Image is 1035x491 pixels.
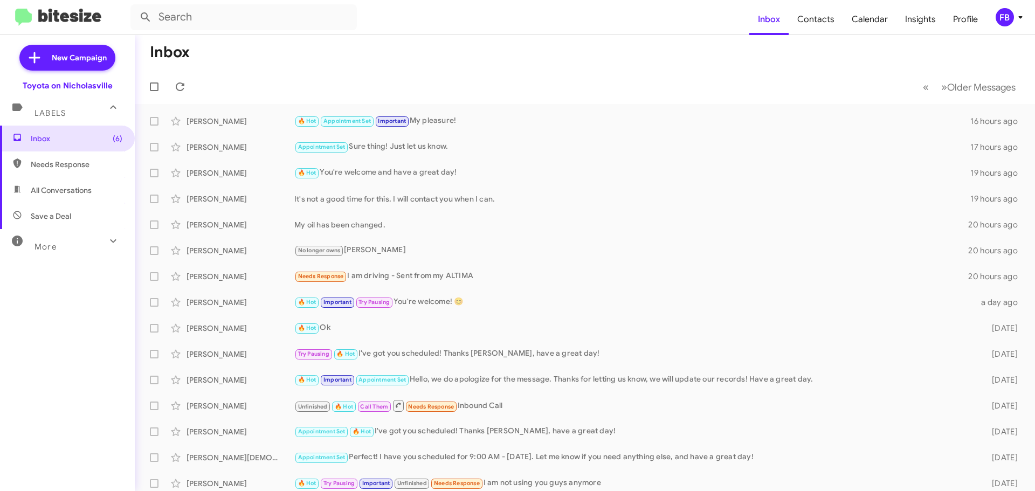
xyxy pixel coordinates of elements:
span: 🔥 Hot [298,376,316,383]
h1: Inbox [150,44,190,61]
span: Appointment Set [358,376,406,383]
div: [PERSON_NAME] [187,426,294,437]
span: 🔥 Hot [353,428,371,435]
span: 🔥 Hot [335,403,353,410]
div: 20 hours ago [968,245,1026,256]
span: Needs Response [434,480,480,487]
div: 19 hours ago [970,193,1026,204]
button: Previous [916,76,935,98]
span: Important [323,299,351,306]
span: Try Pausing [358,299,390,306]
div: I've got you scheduled! Thanks [PERSON_NAME], have a great day! [294,425,975,438]
span: 🔥 Hot [298,480,316,487]
a: Profile [944,4,986,35]
button: FB [986,8,1023,26]
span: Needs Response [31,159,122,170]
span: Appointment Set [298,454,346,461]
div: Toyota on Nicholasville [23,80,113,91]
div: [DATE] [975,426,1026,437]
div: Sure thing! Just let us know. [294,141,970,153]
div: 16 hours ago [970,116,1026,127]
div: Perfect! I have you scheduled for 9:00 AM - [DATE]. Let me know if you need anything else, and ha... [294,451,975,464]
div: a day ago [975,297,1026,308]
span: Inbox [31,133,122,144]
span: » [941,80,947,94]
div: [PERSON_NAME] [187,168,294,178]
div: It's not a good time for this. I will contact you when I can. [294,193,970,204]
div: My pleasure! [294,115,970,127]
span: 🔥 Hot [298,169,316,176]
div: [PERSON_NAME] [187,323,294,334]
span: Try Pausing [298,350,329,357]
a: Inbox [749,4,789,35]
div: [PERSON_NAME] [187,375,294,385]
div: [PERSON_NAME] [187,219,294,230]
span: Needs Response [298,273,344,280]
span: Needs Response [408,403,454,410]
span: Important [378,117,406,125]
div: 20 hours ago [968,271,1026,282]
span: Appointment Set [298,428,346,435]
span: « [923,80,929,94]
div: [PERSON_NAME] [187,193,294,204]
div: [PERSON_NAME] [187,297,294,308]
span: 🔥 Hot [298,299,316,306]
div: Inbound Call [294,399,975,412]
div: [PERSON_NAME] [187,271,294,282]
div: [DATE] [975,323,1026,334]
div: [PERSON_NAME][DEMOGRAPHIC_DATA] [187,452,294,463]
div: [DATE] [975,400,1026,411]
div: 17 hours ago [970,142,1026,153]
div: [PERSON_NAME] [187,142,294,153]
div: You're welcome! 😊 [294,296,975,308]
span: Important [362,480,390,487]
a: Insights [896,4,944,35]
span: Unfinished [397,480,427,487]
div: [PERSON_NAME] [187,245,294,256]
a: Calendar [843,4,896,35]
span: Labels [34,108,66,118]
div: [PERSON_NAME] [187,478,294,489]
a: Contacts [789,4,843,35]
div: [PERSON_NAME] [294,244,968,257]
div: You're welcome and have a great day! [294,167,970,179]
div: [DATE] [975,349,1026,359]
span: 🔥 Hot [336,350,355,357]
div: [PERSON_NAME] [187,400,294,411]
div: I've got you scheduled! Thanks [PERSON_NAME], have a great day! [294,348,975,360]
span: 🔥 Hot [298,324,316,331]
span: Important [323,376,351,383]
span: Call Them [360,403,388,410]
button: Next [935,76,1022,98]
span: More [34,242,57,252]
nav: Page navigation example [917,76,1022,98]
div: I am not using you guys anymore [294,477,975,489]
span: Appointment Set [323,117,371,125]
div: I am driving - Sent from my ALTIMA [294,270,968,282]
div: [PERSON_NAME] [187,349,294,359]
div: Ok [294,322,975,334]
span: (6) [113,133,122,144]
a: New Campaign [19,45,115,71]
span: Older Messages [947,81,1016,93]
span: New Campaign [52,52,107,63]
div: My oil has been changed. [294,219,968,230]
div: Hello, we do apologize for the message. Thanks for letting us know, we will update our records! H... [294,374,975,386]
span: 🔥 Hot [298,117,316,125]
div: FB [996,8,1014,26]
span: No longer owns [298,247,341,254]
input: Search [130,4,357,30]
span: All Conversations [31,185,92,196]
div: 20 hours ago [968,219,1026,230]
div: [DATE] [975,478,1026,489]
div: [PERSON_NAME] [187,116,294,127]
span: Appointment Set [298,143,346,150]
div: [DATE] [975,452,1026,463]
div: 19 hours ago [970,168,1026,178]
div: [DATE] [975,375,1026,385]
